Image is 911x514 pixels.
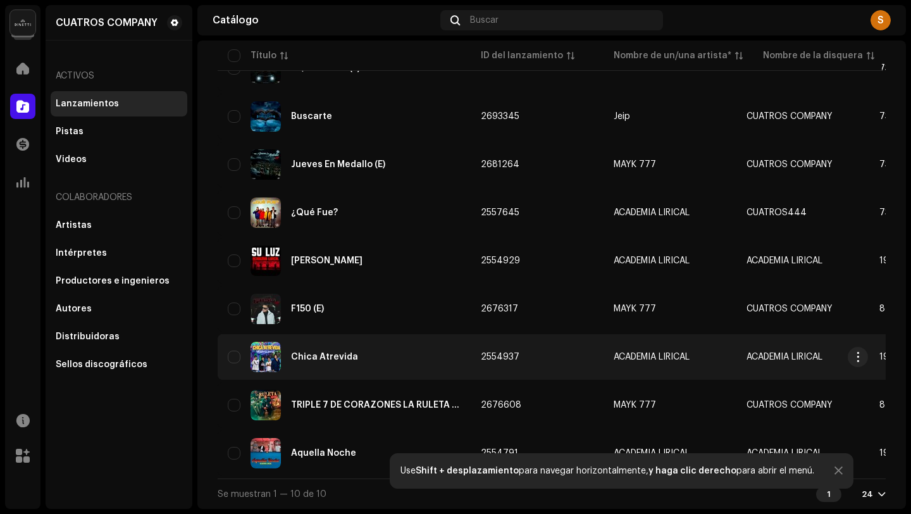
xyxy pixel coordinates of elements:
div: Autores [56,304,92,314]
span: 2693345 [481,112,519,121]
span: ACADEMIA LIRICAL [747,353,822,361]
div: ACADEMIA LIRICAL [614,353,690,361]
span: CUATROS COMPANY [747,160,833,169]
div: Jueves En Medallo (E) [291,160,385,169]
div: Buscarte [291,112,332,121]
span: 2554929 [481,256,520,265]
re-m-nav-item: Autores [51,296,187,322]
div: Chica Atrevida [291,353,358,361]
span: 2676608 [481,401,521,410]
span: MAYK 777 [614,304,726,313]
span: MAYK 777 [614,401,726,410]
span: 2554791 [481,449,518,458]
div: Nombre de la disquera [763,49,863,62]
span: Jeip [614,112,726,121]
re-m-nav-item: Artistas [51,213,187,238]
div: ACADEMIA LIRICAL [614,449,690,458]
img: 02a7c2d3-3c89-4098-b12f-2ff2945c95ee [10,10,35,35]
div: F150 (E) [291,304,324,313]
strong: Shift + desplazamiento [416,467,519,475]
span: ACADEMIA LIRICAL [747,449,822,458]
span: 2557645 [481,208,519,217]
strong: y haga clic derecho [648,467,736,475]
span: CUATROS COMPANY [747,112,833,121]
span: MAYK 777 [614,160,726,169]
span: CUATROS COMPANY [747,401,833,410]
div: Intérpretes [56,248,107,258]
span: CUATROS COMPANY [747,304,833,313]
re-m-nav-item: Lanzamientos [51,91,187,116]
re-a-nav-header: Activos [51,61,187,91]
span: ACADEMIA LIRICAL [614,449,726,458]
span: ACADEMIA LIRICAL [614,256,726,265]
img: e6d08e78-e6c1-4361-b62e-a09f0a4835f1 [251,294,281,324]
div: Jeip [614,112,630,121]
div: Productores e ingenieros [56,276,170,286]
span: ACADEMIA LIRICAL [747,256,822,265]
span: Buscar [470,15,499,25]
span: Se muestran 1 — 10 de 10 [218,490,326,499]
div: TRIPLE 7 DE CORAZONES LA RULETA [EN VIVO] [291,401,461,410]
img: 122a33dd-5eb3-433f-976a-e733d42a4137 [251,197,281,228]
div: Videos [56,154,87,165]
span: CUATROS444 [747,208,807,217]
div: Lanzamientos [56,99,119,109]
div: Título [251,49,276,62]
re-m-nav-item: Sellos discográficos [51,352,187,377]
re-m-nav-item: Pistas [51,119,187,144]
div: MAYK 777 [614,304,656,313]
img: 3d108396-1c7b-44fb-aeb6-3f264edf333c [251,342,281,372]
span: 2554937 [481,353,519,361]
div: 1 [816,487,841,502]
re-m-nav-item: Distribuidoras [51,324,187,349]
img: 6210c55c-b289-418b-ab72-156dcee46ba1 [251,101,281,132]
div: Su Luz [291,256,363,265]
span: ACADEMIA LIRICAL [614,353,726,361]
div: 24 [862,489,873,499]
re-a-nav-header: Colaboradores [51,182,187,213]
div: Pistas [56,127,84,137]
img: 1cd9016e-be27-4eb0-9232-a1f7442f970b [251,438,281,468]
div: ¿Qué Fue? [291,208,338,217]
div: Nombre de un/una artista* [614,49,731,62]
div: Aquella Noche [291,449,356,458]
div: Distribuidoras [56,332,120,342]
div: CUATROS COMPANY [56,18,158,28]
div: Use para navegar horizontalmente, para abrir el menú. [400,466,814,476]
span: ACADEMIA LIRICAL [614,208,726,217]
div: MAYK 777 [614,401,656,410]
img: a70d74ce-f22f-4a3c-8c97-7e6248edb62f [251,149,281,180]
div: ID del lanzamiento [481,49,563,62]
img: 9567fb50-d29e-4c94-a92b-4007cffa31ca [251,246,281,276]
span: 2676317 [481,304,518,313]
div: Sellos discográficos [56,360,147,370]
re-m-nav-item: Productores e ingenieros [51,268,187,294]
span: 2681264 [481,160,519,169]
div: Artistas [56,220,92,230]
div: ACADEMIA LIRICAL [614,256,690,265]
re-m-nav-item: Videos [51,147,187,172]
div: S [871,10,891,30]
div: Catálogo [213,15,435,25]
div: MAYK 777 [614,160,656,169]
re-m-nav-item: Intérpretes [51,241,187,266]
img: 7bf33800-6ec9-4796-94e5-2e564d170465 [251,390,281,420]
div: ACADEMIA LIRICAL [614,208,690,217]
